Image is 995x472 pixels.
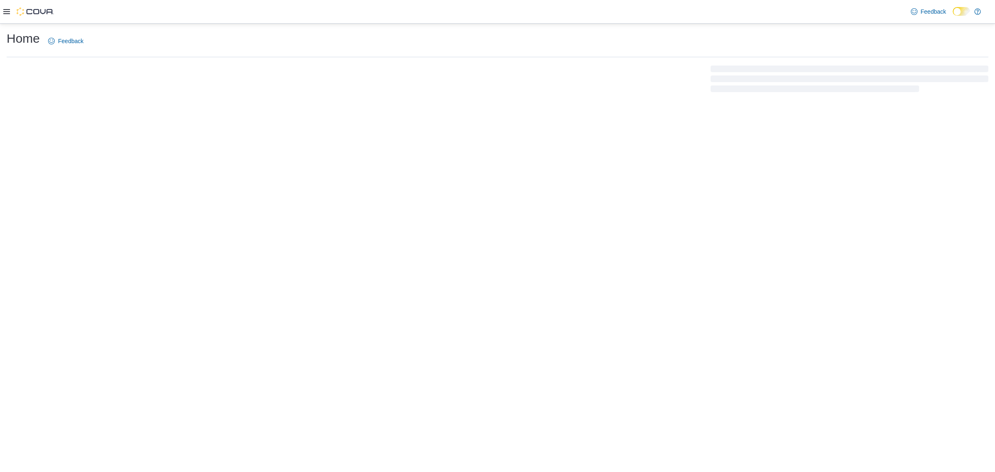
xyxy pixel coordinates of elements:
[58,37,83,45] span: Feedback
[17,7,54,16] img: Cova
[45,33,87,49] a: Feedback
[921,7,946,16] span: Feedback
[7,30,40,47] h1: Home
[711,67,988,94] span: Loading
[908,3,949,20] a: Feedback
[953,7,970,16] input: Dark Mode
